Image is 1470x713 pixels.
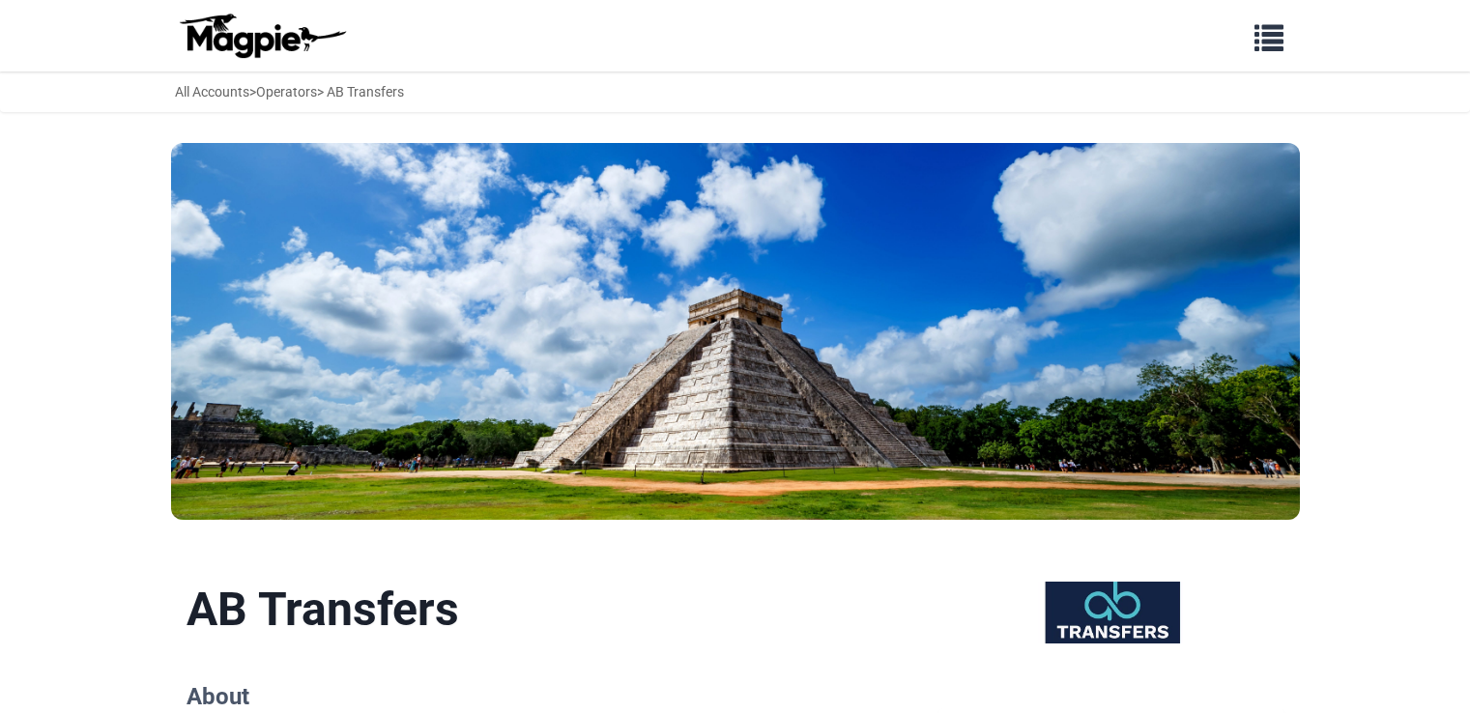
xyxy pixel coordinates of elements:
[187,582,908,638] h1: AB Transfers
[175,13,349,59] img: logo-ab69f6fb50320c5b225c76a69d11143b.png
[175,84,249,100] a: All Accounts
[187,683,908,711] h2: About
[1019,582,1204,643] img: AB Transfers logo
[175,81,404,102] div: > > AB Transfers
[256,84,317,100] a: Operators
[171,143,1300,519] img: AB Transfers banner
